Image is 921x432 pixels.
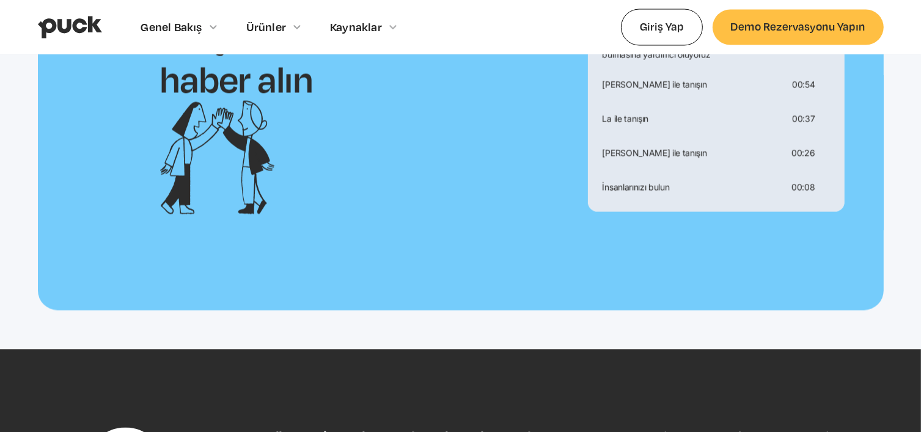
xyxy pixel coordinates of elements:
[640,20,683,33] font: Giriş Yap
[246,20,286,34] font: Ürünler
[603,79,707,89] font: [PERSON_NAME] ile tanışın
[792,79,815,89] font: 00:54
[791,147,815,158] font: 00:26
[603,113,649,123] font: La ile tanışın
[621,9,702,45] a: Giriş Yap
[593,70,840,99] div: [PERSON_NAME] ile tanışın00:54Daha fazla seçenek
[603,181,670,192] font: İnsanlarınızı bulun
[141,20,202,34] font: Genel Bakış
[593,138,840,167] div: [PERSON_NAME] ile tanışın00:26Daha fazla seçenek
[593,172,840,202] div: İnsanlarınızı bulun00:08Daha fazla seçenek
[713,9,884,44] a: Demo Rezervasyonu Yapın
[792,113,815,123] font: 00:37
[593,104,840,133] div: La ile tanışın00:37Daha fazla seçenek
[330,20,382,34] font: Kaynaklar
[160,12,449,100] font: Müşterilerimizden haber alın
[791,181,815,192] font: 00:08
[603,147,707,158] font: [PERSON_NAME] ile tanışın
[731,20,865,33] font: Demo Rezervasyonu Yapın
